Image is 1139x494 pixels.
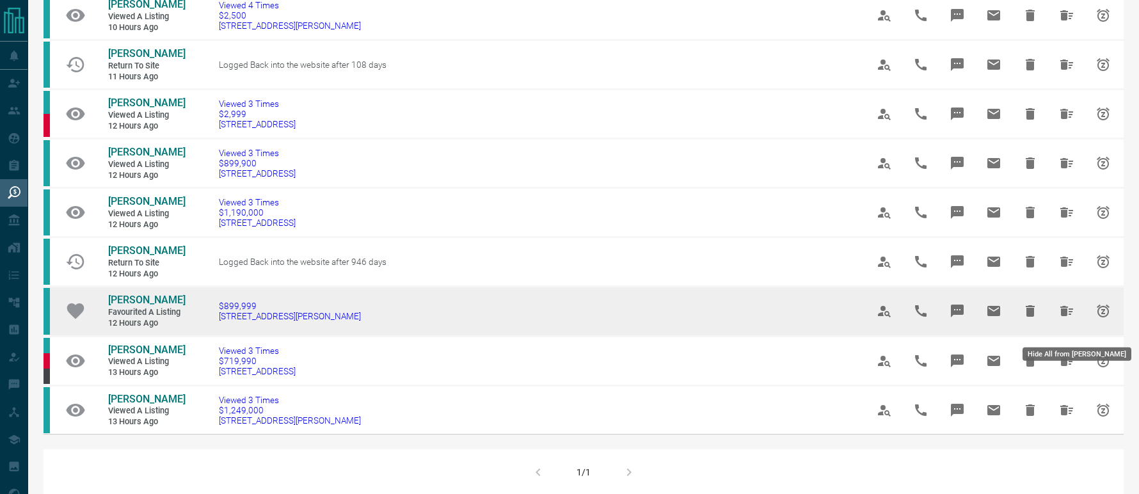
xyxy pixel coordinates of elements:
[219,109,296,119] span: $2,999
[978,197,1009,228] span: Email
[978,148,1009,179] span: Email
[108,110,185,121] span: Viewed a Listing
[108,356,185,367] span: Viewed a Listing
[942,148,973,179] span: Message
[1015,246,1046,277] span: Hide
[978,99,1009,129] span: Email
[219,415,361,426] span: [STREET_ADDRESS][PERSON_NAME]
[108,219,185,230] span: 12 hours ago
[108,195,186,207] span: [PERSON_NAME]
[44,239,50,285] div: condos.ca
[219,346,296,356] span: Viewed 3 Times
[1088,296,1119,326] span: Snooze
[219,395,361,405] span: Viewed 3 Times
[108,146,186,158] span: [PERSON_NAME]
[219,301,361,321] a: $899,999[STREET_ADDRESS][PERSON_NAME]
[1051,395,1082,426] span: Hide All from Alanna Kit
[219,207,296,218] span: $1,190,000
[905,395,936,426] span: Call
[1088,197,1119,228] span: Snooze
[219,257,386,267] span: Logged Back into the website after 946 days
[108,72,185,83] span: 11 hours ago
[108,244,185,258] a: [PERSON_NAME]
[1088,99,1119,129] span: Snooze
[108,47,185,61] a: [PERSON_NAME]
[978,49,1009,80] span: Email
[942,99,973,129] span: Message
[44,353,50,369] div: property.ca
[108,258,185,269] span: Return to Site
[942,346,973,376] span: Message
[1051,148,1082,179] span: Hide All from Kulgaurav Singh
[108,393,185,406] a: [PERSON_NAME]
[869,395,900,426] span: View Profile
[942,395,973,426] span: Message
[1088,148,1119,179] span: Snooze
[44,42,50,88] div: condos.ca
[44,91,50,114] div: condos.ca
[1015,49,1046,80] span: Hide
[1051,49,1082,80] span: Hide All from Yaxi Luo
[44,369,50,384] div: mrloft.ca
[219,197,296,228] a: Viewed 3 Times$1,190,000[STREET_ADDRESS]
[1015,346,1046,376] span: Hide
[978,246,1009,277] span: Email
[1051,296,1082,326] span: Hide All from Melanie Niu
[108,307,185,318] span: Favourited a Listing
[1088,395,1119,426] span: Snooze
[108,97,185,110] a: [PERSON_NAME]
[1015,148,1046,179] span: Hide
[869,246,900,277] span: View Profile
[869,99,900,129] span: View Profile
[108,318,185,329] span: 12 hours ago
[1051,246,1082,277] span: Hide All from Naomi Chen
[219,311,361,321] span: [STREET_ADDRESS][PERSON_NAME]
[219,60,386,70] span: Logged Back into the website after 108 days
[219,10,361,20] span: $2,500
[219,119,296,129] span: [STREET_ADDRESS]
[108,61,185,72] span: Return to Site
[44,140,50,186] div: condos.ca
[108,195,185,209] a: [PERSON_NAME]
[108,97,186,109] span: [PERSON_NAME]
[942,246,973,277] span: Message
[44,338,50,353] div: condos.ca
[219,218,296,228] span: [STREET_ADDRESS]
[219,197,296,207] span: Viewed 3 Times
[869,346,900,376] span: View Profile
[869,296,900,326] span: View Profile
[108,209,185,219] span: Viewed a Listing
[108,121,185,132] span: 12 hours ago
[108,344,185,357] a: [PERSON_NAME]
[44,387,50,433] div: condos.ca
[108,393,186,405] span: [PERSON_NAME]
[108,244,186,257] span: [PERSON_NAME]
[905,99,936,129] span: Call
[219,366,296,376] span: [STREET_ADDRESS]
[1015,395,1046,426] span: Hide
[108,406,185,417] span: Viewed a Listing
[108,47,186,60] span: [PERSON_NAME]
[905,197,936,228] span: Call
[869,49,900,80] span: View Profile
[219,346,296,376] a: Viewed 3 Times$719,990[STREET_ADDRESS]
[108,294,186,306] span: [PERSON_NAME]
[869,148,900,179] span: View Profile
[108,344,186,356] span: [PERSON_NAME]
[978,395,1009,426] span: Email
[1023,347,1131,361] div: Hide All from [PERSON_NAME]
[44,288,50,334] div: condos.ca
[44,189,50,235] div: condos.ca
[108,159,185,170] span: Viewed a Listing
[942,296,973,326] span: Message
[1088,49,1119,80] span: Snooze
[1015,99,1046,129] span: Hide
[905,148,936,179] span: Call
[1015,296,1046,326] span: Hide
[1051,197,1082,228] span: Hide All from Carolyn Doris
[219,148,296,158] span: Viewed 3 Times
[219,148,296,179] a: Viewed 3 Times$899,900[STREET_ADDRESS]
[219,405,361,415] span: $1,249,000
[905,246,936,277] span: Call
[108,294,185,307] a: [PERSON_NAME]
